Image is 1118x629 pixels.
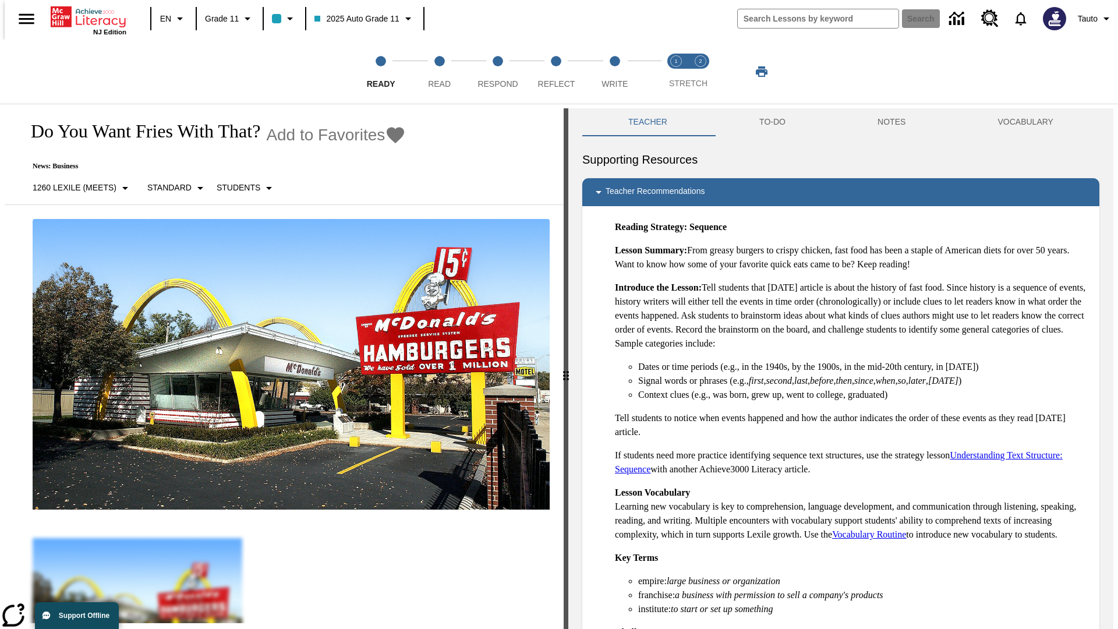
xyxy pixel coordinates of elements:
em: [DATE] [928,376,958,386]
li: institute: [638,602,1090,616]
button: Scaffolds, Standard [143,178,212,199]
button: Reflect step 4 of 5 [522,40,590,104]
button: Respond step 3 of 5 [464,40,532,104]
button: Class color is light blue. Change class color [267,8,302,29]
span: Respond [477,79,518,89]
em: so [898,376,906,386]
a: Data Center [942,3,974,35]
button: Select Student [212,178,281,199]
button: Stretch Respond step 2 of 2 [684,40,717,104]
button: Print [743,61,780,82]
strong: Introduce the Lesson: [615,282,702,292]
span: Tauto [1078,13,1098,25]
p: From greasy burgers to crispy chicken, fast food has been a staple of American diets for over 50 ... [615,243,1090,271]
span: 2025 Auto Grade 11 [314,13,399,25]
img: One of the first McDonald's stores, with the iconic red sign and golden arches. [33,219,550,510]
span: Reflect [538,79,575,89]
button: Ready step 1 of 5 [347,40,415,104]
h1: Do You Want Fries With That? [19,121,260,142]
button: Grade: Grade 11, Select a grade [200,8,259,29]
button: Profile/Settings [1073,8,1118,29]
li: Dates or time periods (e.g., in the 1940s, by the 1900s, in the mid-20th century, in [DATE]) [638,360,1090,374]
button: TO-DO [713,108,832,136]
li: Context clues (e.g., was born, grew up, went to college, graduated) [638,388,1090,402]
button: Open side menu [9,2,44,36]
p: If students need more practice identifying sequence text structures, use the strategy lesson with... [615,448,1090,476]
div: Home [51,4,126,36]
a: Notifications [1006,3,1036,34]
text: 1 [674,58,677,64]
li: empire: [638,574,1090,588]
button: Read step 2 of 5 [405,40,473,104]
strong: Lesson Vocabulary [615,487,690,497]
text: 2 [699,58,702,64]
em: second [766,376,792,386]
span: Add to Favorites [266,126,385,144]
em: to start or set up something [671,604,773,614]
strong: Reading Strategy: [615,222,687,232]
button: Class: 2025 Auto Grade 11, Select your class [310,8,419,29]
em: later [908,376,926,386]
strong: Sequence [689,222,727,232]
em: a business with permission to sell a company's products [675,590,883,600]
div: Press Enter or Spacebar and then press right and left arrow keys to move the slider [564,108,568,629]
img: Avatar [1043,7,1066,30]
span: Ready [367,79,395,89]
a: Resource Center, Will open in new tab [974,3,1006,34]
button: Select a new avatar [1036,3,1073,34]
a: Vocabulary Routine [832,529,906,539]
p: Teacher Recommendations [606,185,705,199]
em: before [810,376,833,386]
span: NJ Edition [93,29,126,36]
button: Language: EN, Select a language [155,8,192,29]
button: Stretch Read step 1 of 2 [659,40,693,104]
p: 1260 Lexile (Meets) [33,182,116,194]
button: Teacher [582,108,713,136]
em: when [876,376,896,386]
div: Teacher Recommendations [582,178,1099,206]
button: Write step 5 of 5 [581,40,649,104]
em: first [749,376,764,386]
em: large business or organization [667,576,780,586]
p: News: Business [19,162,406,171]
em: since [854,376,873,386]
span: STRETCH [669,79,707,88]
div: activity [568,108,1113,629]
div: reading [5,108,564,623]
em: then [836,376,852,386]
div: Instructional Panel Tabs [582,108,1099,136]
span: Write [602,79,628,89]
span: Support Offline [59,612,109,620]
button: Add to Favorites - Do You Want Fries With That? [266,125,406,145]
button: Support Offline [35,602,119,629]
span: Grade 11 [205,13,239,25]
p: Tell students that [DATE] article is about the history of fast food. Since history is a sequence ... [615,281,1090,351]
strong: Lesson Summary: [615,245,687,255]
button: VOCABULARY [951,108,1099,136]
span: EN [160,13,171,25]
h6: Supporting Resources [582,150,1099,169]
span: Read [428,79,451,89]
p: Standard [147,182,192,194]
button: Select Lexile, 1260 Lexile (Meets) [28,178,137,199]
p: Tell students to notice when events happened and how the author indicates the order of these even... [615,411,1090,439]
li: franchise: [638,588,1090,602]
strong: Key Terms [615,553,658,563]
button: NOTES [832,108,951,136]
p: Students [217,182,260,194]
em: last [794,376,808,386]
p: Learning new vocabulary is key to comprehension, language development, and communication through ... [615,486,1090,542]
li: Signal words or phrases (e.g., , , , , , , , , , ) [638,374,1090,388]
input: search field [738,9,898,28]
a: Understanding Text Structure: Sequence [615,450,1063,474]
